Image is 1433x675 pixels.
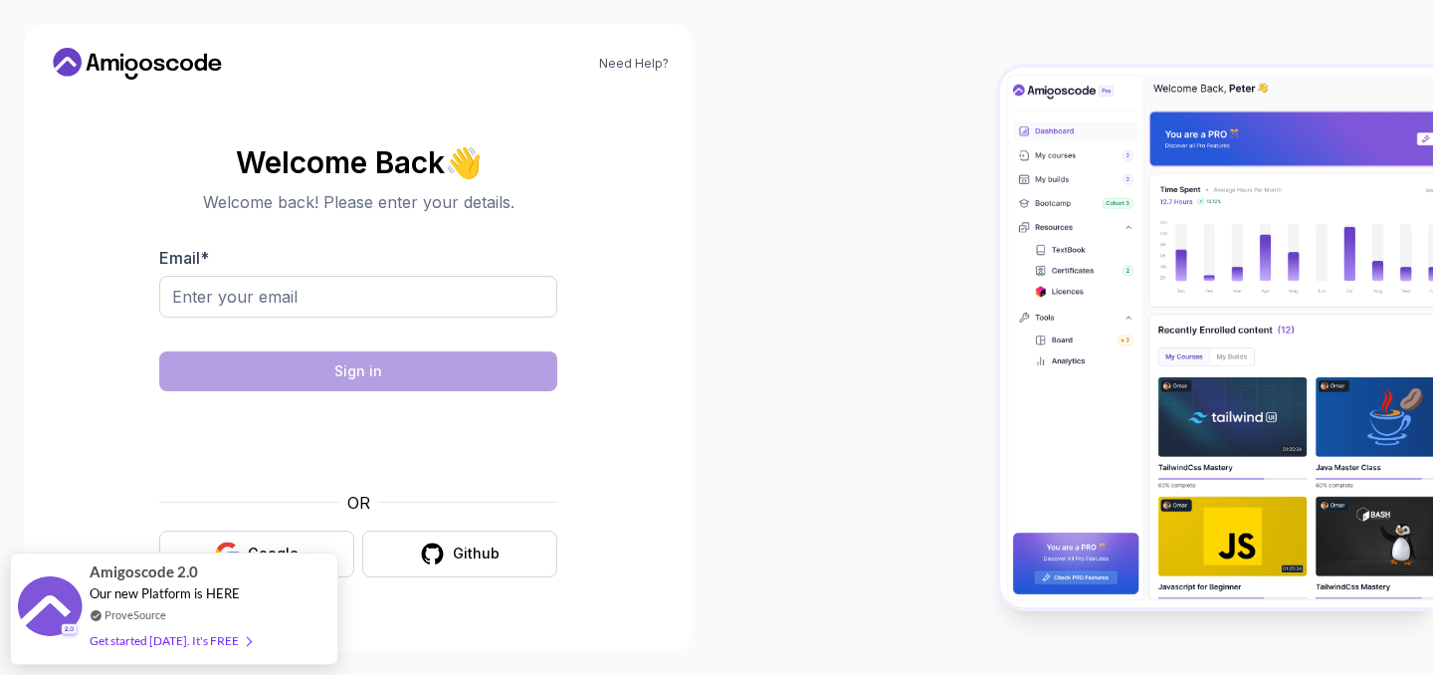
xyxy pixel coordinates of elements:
[90,561,198,583] span: Amigoscode 2.0
[347,491,370,515] p: OR
[159,190,557,214] p: Welcome back! Please enter your details.
[159,248,209,268] label: Email *
[453,544,500,563] div: Github
[159,531,354,577] button: Google
[159,351,557,391] button: Sign in
[90,629,251,652] div: Get started [DATE]. It's FREE
[248,544,299,563] div: Google
[599,56,669,72] a: Need Help?
[18,576,83,641] img: provesource social proof notification image
[159,146,557,178] h2: Welcome Back
[159,276,557,318] input: Enter your email
[48,48,227,80] a: Home link
[444,145,482,178] span: 👋
[90,585,240,601] span: Our new Platform is HERE
[104,606,166,623] a: ProveSource
[1000,68,1433,607] img: Amigoscode Dashboard
[362,531,557,577] button: Github
[334,361,382,381] div: Sign in
[208,403,509,479] iframe: Widget containing checkbox for hCaptcha security challenge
